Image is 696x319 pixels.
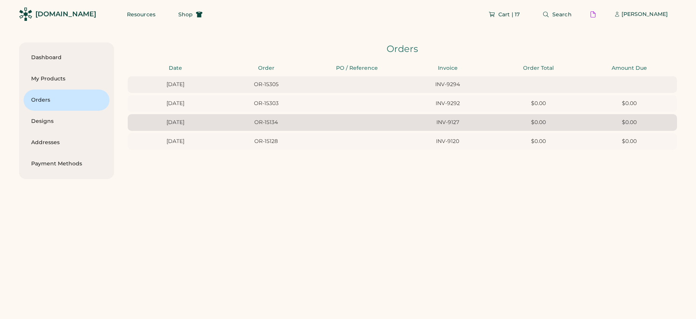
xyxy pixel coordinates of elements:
div: [DATE] [132,81,219,88]
div: $0.00 [495,100,582,107]
div: Orders [128,42,677,55]
div: INV-9120 [404,138,491,145]
div: $0.00 [586,138,672,145]
div: PO / Reference [314,64,400,72]
button: Resources [118,7,165,22]
span: Search [552,12,572,17]
div: [PERSON_NAME] [621,11,668,18]
div: OR-15305 [223,81,309,88]
div: Dashboard [31,54,102,61]
button: Search [533,7,581,22]
div: Designs [31,118,102,125]
div: [DATE] [132,100,219,107]
div: INV-9294 [404,81,491,88]
div: Orders [31,96,102,104]
div: [DOMAIN_NAME] [35,9,96,19]
div: $0.00 [495,119,582,126]
div: Order [223,64,309,72]
button: Cart | 17 [479,7,529,22]
div: $0.00 [586,119,672,126]
button: Shop [169,7,212,22]
div: $0.00 [586,100,672,107]
div: My Products [31,75,102,83]
div: [DATE] [132,138,219,145]
div: [DATE] [132,119,219,126]
div: INV-9127 [404,119,491,126]
div: OR-15128 [223,138,309,145]
div: Order Total [495,64,582,72]
div: Addresses [31,139,102,146]
div: INV-9292 [404,100,491,107]
img: Rendered Logo - Screens [19,8,32,21]
div: $0.00 [495,138,582,145]
div: OR-15134 [223,119,309,126]
div: Invoice [404,64,491,72]
span: Shop [178,12,193,17]
div: Payment Methods [31,160,102,168]
div: Date [132,64,219,72]
div: OR-15303 [223,100,309,107]
div: Amount Due [586,64,672,72]
span: Cart | 17 [498,12,520,17]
